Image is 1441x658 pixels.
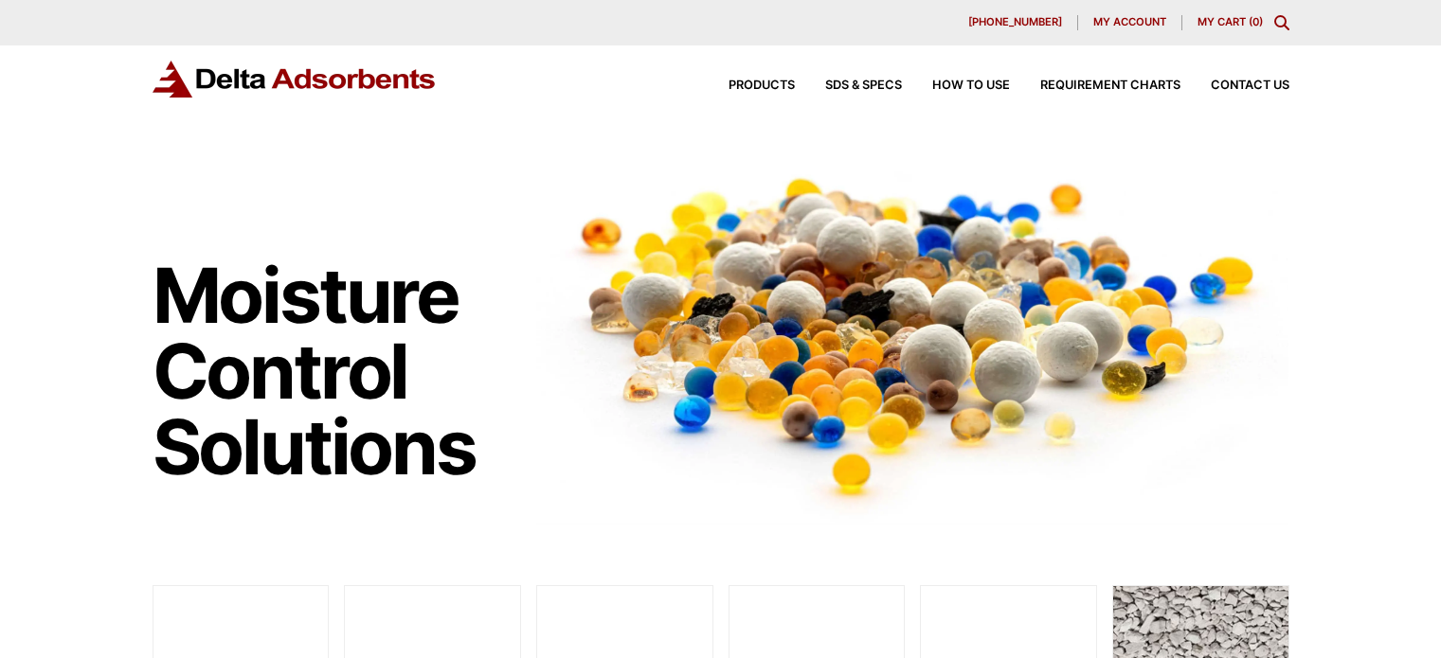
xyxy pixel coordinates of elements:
span: How to Use [932,80,1010,92]
span: Requirement Charts [1040,80,1180,92]
a: Contact Us [1180,80,1289,92]
span: My account [1093,17,1166,27]
a: Requirement Charts [1010,80,1180,92]
div: Toggle Modal Content [1274,15,1289,30]
span: [PHONE_NUMBER] [968,17,1062,27]
img: Image [536,143,1289,525]
span: 0 [1252,15,1259,28]
span: Products [729,80,795,92]
a: My account [1078,15,1182,30]
a: My Cart (0) [1198,15,1263,28]
a: [PHONE_NUMBER] [953,15,1078,30]
h1: Moisture Control Solutions [153,258,518,485]
span: SDS & SPECS [825,80,902,92]
a: How to Use [902,80,1010,92]
a: SDS & SPECS [795,80,902,92]
img: Delta Adsorbents [153,61,437,98]
span: Contact Us [1211,80,1289,92]
a: Products [698,80,795,92]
